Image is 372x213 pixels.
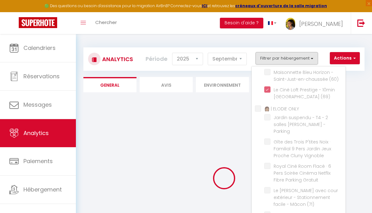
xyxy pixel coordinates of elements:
a: ... [PERSON_NAME] [281,12,351,34]
label: Période [146,52,167,66]
span: Jardin suspendu - T4 - 2 salles [PERSON_NAME] - Parking [274,114,328,134]
li: Environnement [196,77,249,92]
span: Réservations [23,72,60,80]
button: Filtrer par hébergement [255,52,318,65]
img: logout [357,19,365,27]
span: Le [PERSON_NAME] avec cour extérieur - Stationnement facile - Mâcon (71) [274,187,338,207]
span: Maisonnette Bleu Horizon - Saint-Just-en-chaussée (60) [274,69,339,82]
span: Royal Ciné Room Flacé · 6 Pers Soirée Cinéma Netflix Fibre Parking Gratuit [274,163,331,183]
li: Avis [140,77,193,92]
span: Hébergement [23,186,62,193]
iframe: Chat [345,185,367,208]
img: Super Booking [19,17,57,28]
img: ... [286,18,295,30]
span: Messages [23,101,52,109]
button: Ouvrir le widget de chat LiveChat [5,2,24,21]
span: Calendriers [23,44,56,52]
li: General [83,77,136,92]
span: Chercher [95,19,117,26]
button: Besoin d'aide ? [220,18,263,28]
a: ICI [202,3,207,8]
a: créneaux d'ouverture de la salle migration [235,3,327,8]
button: Actions [330,52,360,65]
a: Chercher [91,12,122,34]
span: Analytics [23,129,49,137]
span: [PERSON_NAME] [299,20,343,28]
span: Paiements [23,157,53,165]
h3: Analytics [101,52,133,66]
span: Gîte des Trois P'tites Noix · Familial 9 Pers Jardin Jeux Proche Cluny Vignoble [274,139,331,159]
span: Le Ciné Loft Prestige - 10min [GEOGRAPHIC_DATA] (69) [274,87,335,100]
